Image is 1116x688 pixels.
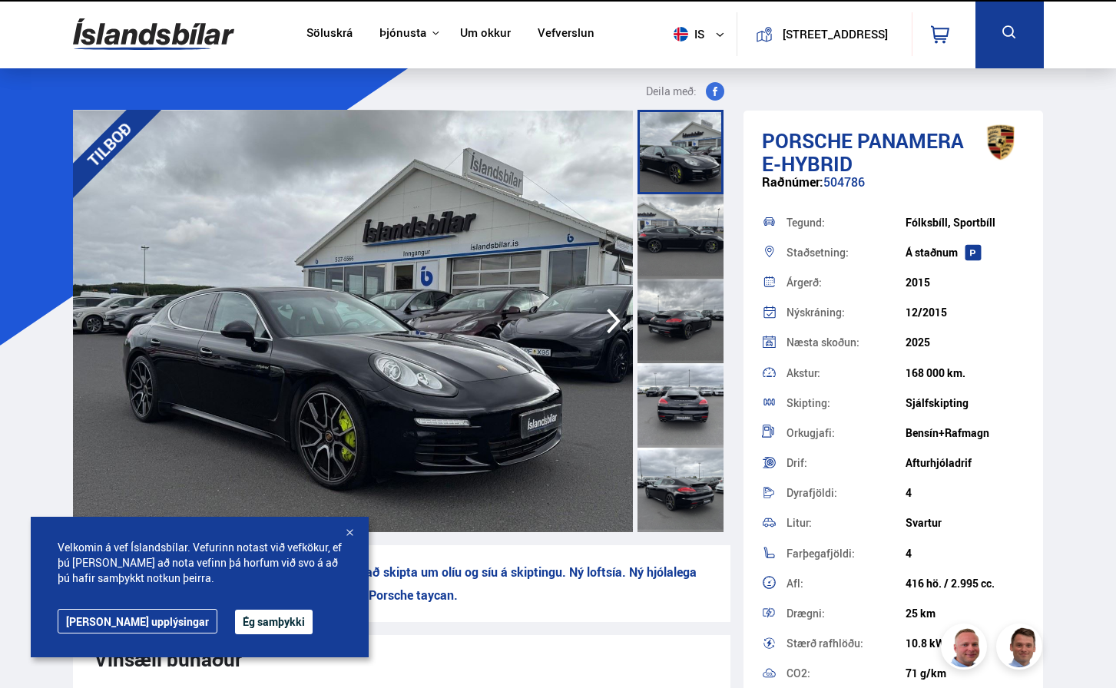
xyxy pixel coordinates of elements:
img: brand logo [970,118,1032,166]
button: Þjónusta [379,26,426,41]
img: G0Ugv5HjCgRt.svg [73,9,234,59]
div: Dyrafjöldi: [786,488,906,498]
div: Staðsetning: [786,247,906,258]
span: Raðnúmer: [762,174,823,190]
div: Afl: [786,578,906,589]
div: 168 000 km. [906,367,1025,379]
a: Um okkur [460,26,511,42]
a: Söluskrá [306,26,353,42]
div: Akstur: [786,368,906,379]
span: Velkomin á vef Íslandsbílar. Vefurinn notast við vefkökur, ef þú [PERSON_NAME] að nota vefinn þá ... [58,540,342,586]
div: Sjálfskipting [906,397,1025,409]
div: Litur: [786,518,906,528]
div: Fólksbíll, Sportbíll [906,217,1025,229]
img: 3526156.jpeg [73,110,634,532]
button: [STREET_ADDRESS] [779,28,892,41]
a: Vefverslun [538,26,594,42]
div: Svartur [906,517,1025,529]
div: Farþegafjöldi: [786,548,906,559]
div: 12/2015 [906,306,1025,319]
div: 10.8 kWh [906,637,1025,650]
span: is [667,27,706,41]
div: Drægni: [786,608,906,619]
span: Panamera E-HYBRID [762,127,964,177]
div: 2015 [906,276,1025,289]
a: [PERSON_NAME] upplýsingar [58,609,217,633]
div: Orkugjafi: [786,428,906,438]
div: Skipting: [786,398,906,408]
img: svg+xml;base64,PHN2ZyB4bWxucz0iaHR0cDovL3d3dy53My5vcmcvMjAwMC9zdmciIHdpZHRoPSI1MTIiIGhlaWdodD0iNT... [674,27,688,41]
div: Vinsæll búnaður [94,647,710,670]
button: is [667,12,737,57]
div: Stærð rafhlöðu: [786,638,906,649]
div: Bensín+Rafmagn [906,427,1025,439]
div: 4 [906,547,1025,560]
div: Drif: [786,458,906,468]
a: [STREET_ADDRESS] [746,12,902,56]
div: 71 g/km [906,667,1025,680]
span: Porsche [762,127,853,154]
div: Á staðnum [906,246,1025,259]
div: Afturhjóladrif [906,457,1025,469]
div: 2025 [906,336,1025,349]
span: Deila með: [646,82,697,101]
div: Nýskráning: [786,307,906,318]
div: 4 [906,487,1025,499]
div: 504786 [762,175,1025,205]
div: 416 hö. / 2.995 cc. [906,577,1025,590]
div: 25 km [906,607,1025,620]
div: CO2: [786,668,906,679]
div: TILBOÐ [51,87,167,202]
button: Deila með: [640,82,730,101]
div: Tegund: [786,217,906,228]
p: Nýjir diskar og klossar framan og aftan. Nýbúið að skipta um olíu og síu á skiptingu. Ný loftsía.... [73,545,731,622]
div: Árgerð: [786,277,906,288]
div: Næsta skoðun: [786,337,906,348]
img: siFngHWaQ9KaOqBr.png [943,626,989,672]
img: FbJEzSuNWCJXmdc-.webp [998,626,1045,672]
button: Ég samþykki [235,610,313,634]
